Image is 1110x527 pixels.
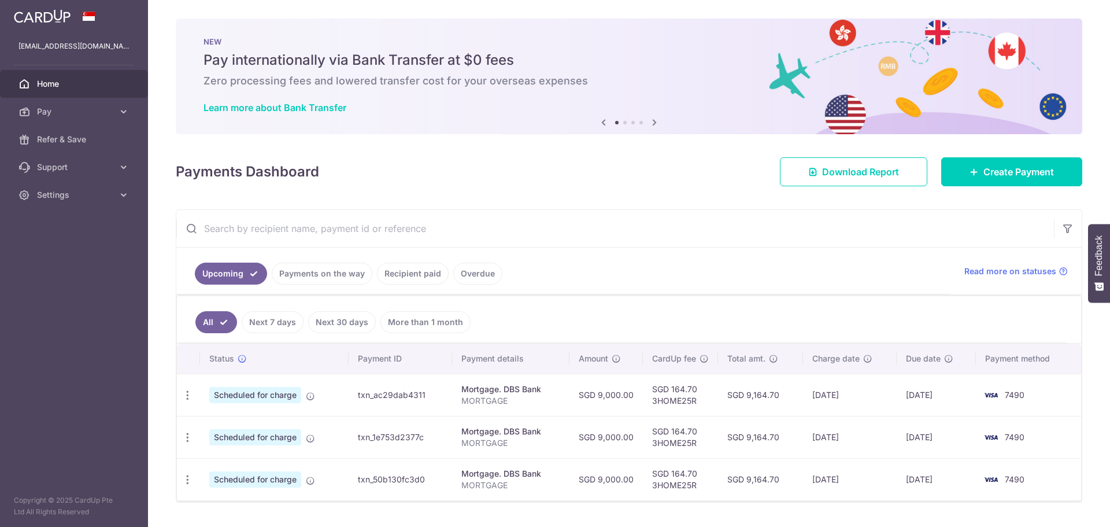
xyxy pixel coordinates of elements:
td: SGD 9,164.70 [718,416,802,458]
a: All [195,311,237,333]
td: [DATE] [897,458,976,500]
p: MORTGAGE [461,395,561,407]
span: 7490 [1005,474,1024,484]
td: SGD 9,000.00 [569,374,643,416]
a: Upcoming [195,263,267,285]
td: SGD 9,164.70 [718,374,802,416]
a: More than 1 month [380,311,471,333]
td: SGD 9,000.00 [569,416,643,458]
a: Read more on statuses [964,266,1068,277]
img: CardUp [14,9,71,23]
span: Due date [906,353,941,364]
span: Scheduled for charge [209,387,301,403]
div: Mortgage. DBS Bank [461,468,561,480]
td: SGD 164.70 3HOME25R [643,458,718,500]
span: Settings [37,189,113,201]
div: Mortgage. DBS Bank [461,426,561,437]
th: Payment details [452,344,570,374]
td: [DATE] [803,374,897,416]
div: Mortgage. DBS Bank [461,384,561,395]
span: Scheduled for charge [209,429,301,445]
p: MORTGAGE [461,437,561,449]
span: Pay [37,106,113,117]
a: Recipient paid [377,263,449,285]
span: Create Payment [983,165,1054,179]
span: Download Report [822,165,899,179]
h4: Payments Dashboard [176,161,319,182]
p: NEW [203,37,1054,46]
td: [DATE] [897,416,976,458]
h5: Pay internationally via Bank Transfer at $0 fees [203,51,1054,69]
span: Refer & Save [37,134,113,145]
td: SGD 164.70 3HOME25R [643,416,718,458]
img: Bank Card [979,388,1002,402]
span: 7490 [1005,432,1024,442]
button: Feedback - Show survey [1088,224,1110,303]
td: [DATE] [897,374,976,416]
input: Search by recipient name, payment id or reference [176,210,1054,247]
span: 7490 [1005,390,1024,400]
td: SGD 164.70 3HOME25R [643,374,718,416]
img: Bank transfer banner [176,19,1082,134]
span: Read more on statuses [964,266,1056,277]
td: [DATE] [803,458,897,500]
p: [EMAIL_ADDRESS][DOMAIN_NAME] [18,40,129,52]
td: SGD 9,000.00 [569,458,643,500]
td: SGD 9,164.70 [718,458,802,500]
span: Total amt. [727,353,765,364]
p: MORTGAGE [461,480,561,491]
a: Payments on the way [272,263,372,285]
a: Overdue [453,263,502,285]
td: [DATE] [803,416,897,458]
a: Download Report [780,157,927,186]
td: txn_1e753d2377c [349,416,452,458]
a: Next 7 days [242,311,304,333]
span: CardUp fee [652,353,696,364]
span: Charge date [812,353,860,364]
span: Support [37,161,113,173]
span: Amount [579,353,608,364]
a: Create Payment [941,157,1082,186]
span: Scheduled for charge [209,471,301,488]
span: Status [209,353,234,364]
h6: Zero processing fees and lowered transfer cost for your overseas expenses [203,74,1054,88]
span: Feedback [1094,235,1104,276]
td: txn_ac29dab4311 [349,374,452,416]
span: Home [37,78,113,90]
th: Payment method [976,344,1081,374]
th: Payment ID [349,344,452,374]
td: txn_50b130fc3d0 [349,458,452,500]
a: Learn more about Bank Transfer [203,102,346,113]
img: Bank Card [979,430,1002,444]
img: Bank Card [979,473,1002,487]
a: Next 30 days [308,311,376,333]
